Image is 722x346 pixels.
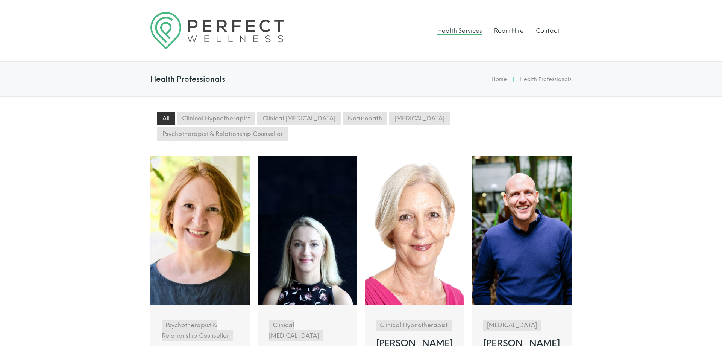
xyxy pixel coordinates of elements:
[343,112,387,125] li: Naturopath
[507,75,520,84] li: |
[177,112,255,125] li: Clinical Hypnotherapist
[157,127,288,141] li: Psychotherapist & Relationship Counsellor
[257,112,341,125] li: Clinical [MEDICAL_DATA]
[150,75,225,84] h4: Health Professionals
[150,12,284,49] img: Logo Perfect Wellness 710x197
[437,27,482,34] a: Health Services
[157,112,175,125] li: All
[536,27,560,34] a: Contact
[520,75,572,84] li: Health Professionals
[494,27,524,34] a: Room Hire
[389,112,450,125] li: [MEDICAL_DATA]
[491,76,507,82] a: Home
